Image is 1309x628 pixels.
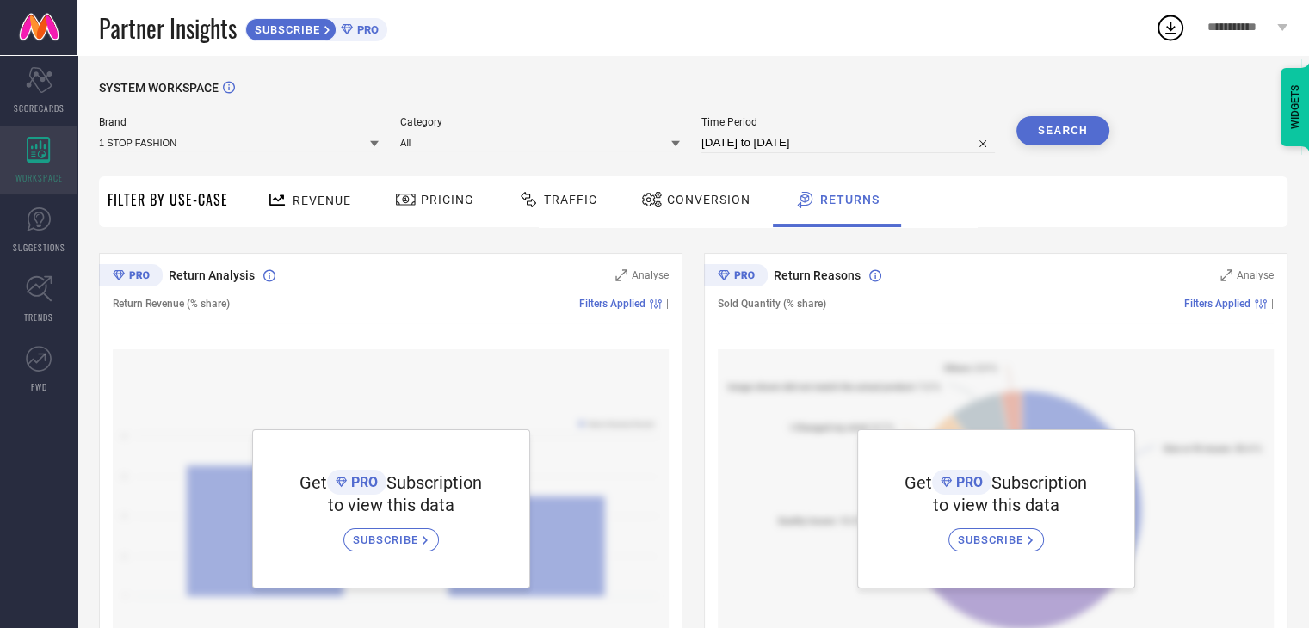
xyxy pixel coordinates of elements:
[353,533,423,546] span: SUBSCRIBE
[952,474,983,490] span: PRO
[1237,269,1274,281] span: Analyse
[632,269,669,281] span: Analyse
[544,193,597,206] span: Traffic
[347,474,378,490] span: PRO
[113,298,230,310] span: Return Revenue (% share)
[579,298,645,310] span: Filters Applied
[99,10,237,46] span: Partner Insights
[343,515,439,551] a: SUBSCRIBE
[421,193,474,206] span: Pricing
[245,14,387,41] a: SUBSCRIBEPRO
[169,268,255,282] span: Return Analysis
[13,241,65,254] span: SUGGESTIONS
[328,495,454,515] span: to view this data
[701,116,995,128] span: Time Period
[666,298,669,310] span: |
[31,380,47,393] span: FWD
[1220,269,1232,281] svg: Zoom
[820,193,880,206] span: Returns
[701,132,995,153] input: Select time period
[774,268,861,282] span: Return Reasons
[353,23,379,36] span: PRO
[905,472,932,493] span: Get
[246,23,324,36] span: SUBSCRIBE
[386,472,482,493] span: Subscription
[948,515,1044,551] a: SUBSCRIBE
[958,533,1028,546] span: SUBSCRIBE
[14,102,65,114] span: SCORECARDS
[99,264,163,290] div: Premium
[1155,12,1186,43] div: Open download list
[108,189,228,210] span: Filter By Use-Case
[15,171,63,184] span: WORKSPACE
[99,81,219,95] span: SYSTEM WORKSPACE
[615,269,627,281] svg: Zoom
[299,472,327,493] span: Get
[667,193,750,206] span: Conversion
[991,472,1087,493] span: Subscription
[400,116,680,128] span: Category
[99,116,379,128] span: Brand
[293,194,351,207] span: Revenue
[24,311,53,323] span: TRENDS
[1184,298,1250,310] span: Filters Applied
[704,264,768,290] div: Premium
[933,495,1059,515] span: to view this data
[1271,298,1274,310] span: |
[718,298,826,310] span: Sold Quantity (% share)
[1016,116,1109,145] button: Search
